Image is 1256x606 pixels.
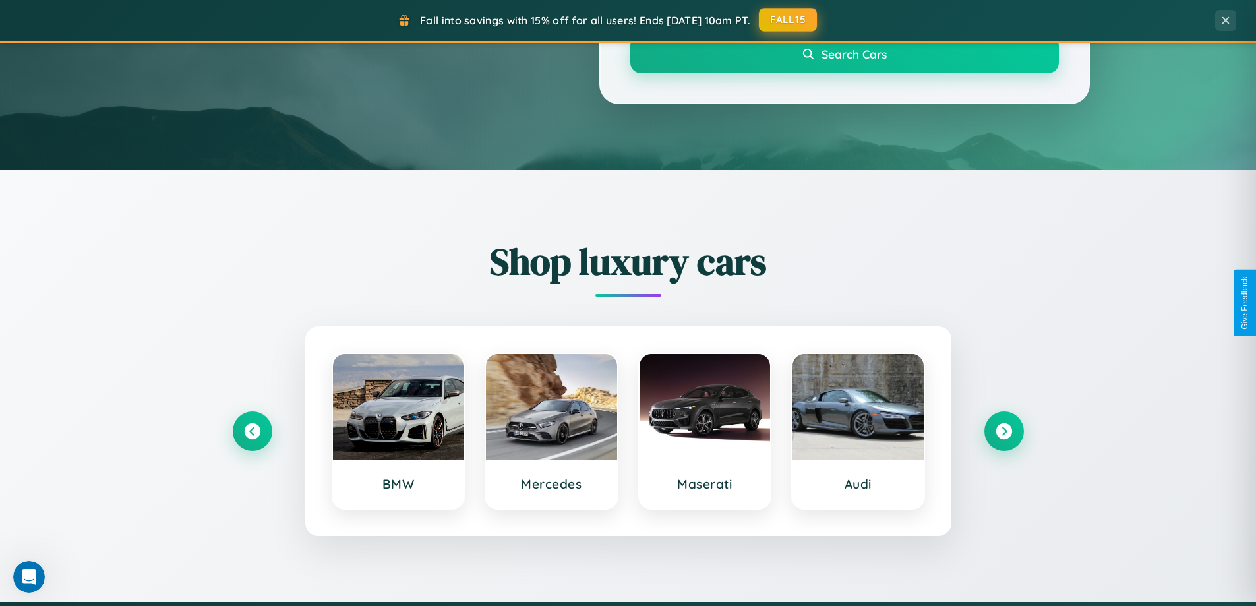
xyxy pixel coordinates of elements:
h3: Audi [806,476,911,492]
span: Search Cars [822,47,887,61]
button: FALL15 [759,8,817,32]
h3: Mercedes [499,476,604,492]
div: Give Feedback [1240,276,1249,330]
h2: Shop luxury cars [233,236,1024,287]
iframe: Intercom live chat [13,561,45,593]
span: Fall into savings with 15% off for all users! Ends [DATE] 10am PT. [420,14,750,27]
h3: Maserati [653,476,758,492]
h3: BMW [346,476,451,492]
button: Search Cars [630,35,1059,73]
